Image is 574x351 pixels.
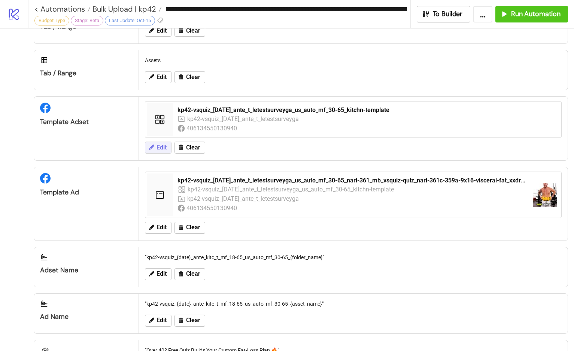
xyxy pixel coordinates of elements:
[177,176,527,185] div: kp42-vsquiz_[DATE]_ante_t_letestsurveyga_us_auto_mf_30-65_nari-361_mb_vsquiz-quiz_nari-361c-359a-...
[174,25,205,37] button: Clear
[495,6,568,22] button: Run Automation
[186,270,200,277] span: Clear
[157,144,167,151] span: Edit
[417,6,471,22] button: To Builder
[157,270,167,277] span: Edit
[157,317,167,324] span: Edit
[142,297,565,311] div: "kp42-vsquiz_{date}_ante_kitc_t_mf_18-65_us_auto_mf_30-65_{asset_name}"
[174,315,205,327] button: Clear
[34,16,69,25] div: Budget Type
[186,224,200,231] span: Clear
[186,317,200,324] span: Clear
[187,194,300,203] div: kp42-vsquiz_[DATE]_ante_t_letestsurveyga
[533,183,557,207] img: https://scontent-fra5-1.xx.fbcdn.net/v/t15.13418-10/531768240_743388535139354_4731669145514970777...
[157,74,167,81] span: Edit
[105,16,155,25] div: Last Update: Oct-15
[186,124,239,133] div: 406134550130940
[157,27,167,34] span: Edit
[71,16,103,25] div: Stage: Beta
[145,222,171,234] button: Edit
[40,266,133,275] div: Adset Name
[511,10,561,18] span: Run Automation
[174,142,205,154] button: Clear
[177,106,557,114] div: kp42-vsquiz_[DATE]_ante_t_letestsurveyga_us_auto_mf_30-65_kitchn-template
[187,114,300,124] div: kp42-vsquiz_[DATE]_ante_t_letestsurveyga
[40,188,133,197] div: Template Ad
[145,71,171,83] button: Edit
[40,118,133,126] div: Template Adset
[473,6,492,22] button: ...
[142,53,565,67] div: Assets
[188,185,394,194] div: kp42-vsquiz_[DATE]_ante_t_letestsurveyga_us_auto_mf_30-65_kitchn-template
[174,222,205,234] button: Clear
[91,5,162,13] a: Bulk Upload | kp42
[142,250,565,264] div: "kp42-vsquiz_{date}_ante_kitc_t_mf_18-65_us_auto_mf_30-65_{folder_name}"
[186,27,200,34] span: Clear
[145,268,171,280] button: Edit
[174,71,205,83] button: Clear
[157,224,167,231] span: Edit
[174,268,205,280] button: Clear
[34,5,91,13] a: < Automations
[145,142,171,154] button: Edit
[40,312,133,321] div: Ad Name
[433,10,463,18] span: To Builder
[145,315,171,327] button: Edit
[186,144,200,151] span: Clear
[91,4,156,14] span: Bulk Upload | kp42
[145,25,171,37] button: Edit
[186,74,200,81] span: Clear
[40,69,133,78] div: Tab / Range
[186,203,239,213] div: 406134550130940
